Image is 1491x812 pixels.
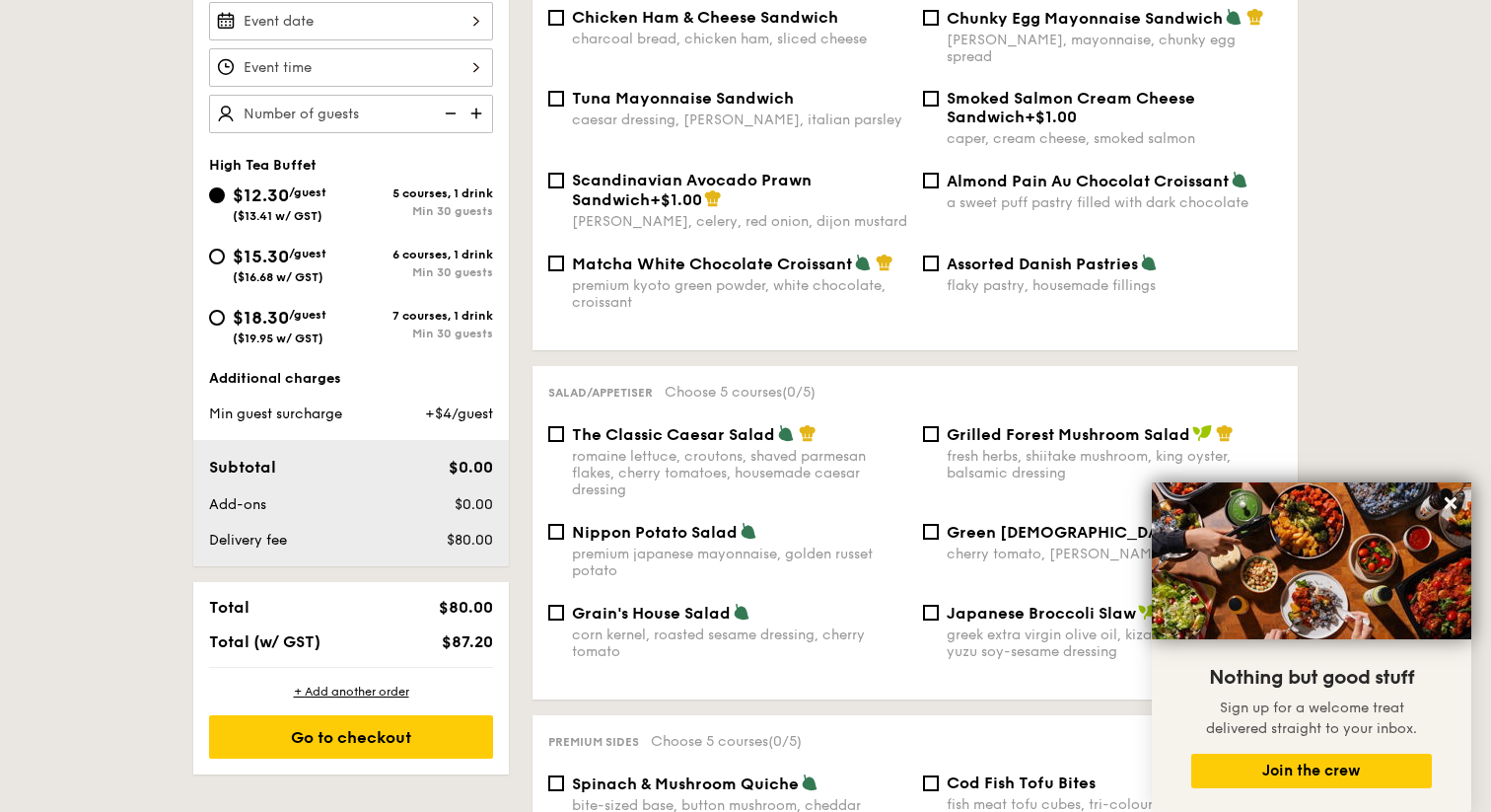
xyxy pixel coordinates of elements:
div: + Add another order [209,684,493,700]
div: [PERSON_NAME], mayonnaise, chunky egg spread [947,32,1282,65]
div: corn kernel, roasted sesame dressing, cherry tomato [572,627,907,660]
img: icon-chef-hat.a58ddaea.svg [704,189,722,207]
img: icon-vegetarian.fe4039eb.svg [1231,171,1248,188]
span: Subtotal [209,458,276,477]
input: Nippon Potato Saladpremium japanese mayonnaise, golden russet potato [548,524,564,540]
span: Chicken Ham & Cheese Sandwich [572,8,838,27]
button: Close [1435,487,1466,519]
img: icon-vegan.f8ff3823.svg [1192,424,1212,442]
img: icon-reduce.1d2dbef1.svg [434,95,463,132]
img: icon-chef-hat.a58ddaea.svg [799,424,816,442]
span: +$4/guest [425,406,493,422]
span: Clip a block [90,196,154,212]
input: Chicken Ham & Cheese Sandwichcharcoal bread, chicken ham, sliced cheese [548,10,564,26]
span: Clip a screenshot [90,228,180,244]
span: Inbox Panel [81,709,147,733]
div: Min 30 guests [351,327,493,340]
span: Add-ons [209,496,266,513]
input: Assorted Danish Pastriesflaky pastry, housemade fillings [923,256,939,271]
span: Matcha White Chocolate Croissant [572,255,852,273]
span: Chunky Egg Mayonnaise Sandwich [947,9,1223,28]
img: icon-chef-hat.a58ddaea.svg [1246,8,1264,26]
button: Clip a bookmark [58,125,360,157]
div: cherry tomato, [PERSON_NAME], feta cheese [947,546,1282,562]
span: /guest [289,308,326,322]
span: Choose 5 courses [665,384,816,401]
input: Grilled Forest Mushroom Saladfresh herbs, shiitake mushroom, king oyster, balsamic dressing [923,426,939,442]
span: ($16.68 w/ GST) [233,270,323,284]
span: Japanese Broccoli Slaw [947,604,1136,623]
button: Join the crew [1191,754,1432,788]
div: greek extra virgin olive oil, kizami nori, ginger, yuzu soy-sesame dressing [947,627,1282,660]
div: 7 courses, 1 drink [351,309,493,323]
img: icon-vegetarian.fe4039eb.svg [801,774,818,791]
input: Grain's House Saladcorn kernel, roasted sesame dressing, cherry tomato [548,605,564,621]
span: ($13.41 w/ GST) [233,209,322,223]
div: flaky pastry, housemade fillings [947,277,1282,294]
input: Untitled [50,86,368,125]
input: The Classic Caesar Saladromaine lettuce, croutons, shaved parmesan flakes, cherry tomatoes, house... [548,426,564,442]
div: Min 30 guests [351,265,493,279]
div: Min 30 guests [351,204,493,218]
span: The Classic Caesar Salad [572,425,775,444]
span: Assorted Danish Pastries [947,255,1138,273]
input: $18.30/guest($19.95 w/ GST)7 courses, 1 drinkMin 30 guests [209,310,225,326]
input: Japanese Broccoli Slawgreek extra virgin olive oil, kizami nori, ginger, yuzu soy-sesame dressing [923,605,939,621]
input: Cod Fish Tofu Bitesfish meat tofu cubes, tri-colour capsicum, thai chilli sauce [923,775,939,791]
div: [PERSON_NAME], celery, red onion, dijon mustard [572,213,907,230]
img: DSC07876-Edit02-Large.jpeg [1152,482,1471,639]
span: Tuna Mayonnaise Sandwich [572,89,794,108]
span: Cod Fish Tofu Bites [947,774,1096,792]
span: Grain's House Salad [572,604,731,623]
input: Spinach & Mushroom Quichebite-sized base, button mushroom, cheddar [548,775,564,791]
img: icon-vegetarian.fe4039eb.svg [1225,8,1242,26]
span: $18.30 [233,307,289,329]
div: a sweet puff pastry filled with dark chocolate [947,194,1282,211]
span: (0/5) [768,733,802,750]
img: icon-vegetarian.fe4039eb.svg [777,424,795,442]
div: Destination [49,684,357,705]
span: $15.30 [233,246,289,267]
div: caesar dressing, [PERSON_NAME], italian parsley [572,111,907,128]
span: Nippon Potato Salad [572,523,738,542]
span: Premium sides [548,735,639,749]
div: caper, cream cheese, smoked salmon [947,130,1282,147]
span: $0.00 [455,496,493,513]
span: Nothing but good stuff [1209,666,1414,690]
input: Scandinavian Avocado Prawn Sandwich+$1.00[PERSON_NAME], celery, red onion, dijon mustard [548,173,564,188]
div: 5 courses, 1 drink [351,186,493,200]
span: High Tea Buffet [209,157,317,174]
img: icon-chef-hat.a58ddaea.svg [876,254,893,271]
input: $12.30/guest($13.41 w/ GST)5 courses, 1 drinkMin 30 guests [209,187,225,203]
img: icon-chef-hat.a58ddaea.svg [1216,424,1234,442]
img: icon-vegetarian.fe4039eb.svg [740,522,757,540]
img: icon-vegetarian.fe4039eb.svg [1140,254,1158,271]
span: Grilled Forest Mushroom Salad [947,425,1190,444]
div: premium japanese mayonnaise, golden russet potato [572,546,907,579]
span: Sign up for a welcome treat delivered straight to your inbox. [1206,700,1417,737]
input: Smoked Salmon Cream Cheese Sandwich+$1.00caper, cream cheese, smoked salmon [923,91,939,107]
div: 6 courses, 1 drink [351,248,493,261]
span: /guest [289,185,326,199]
img: icon-vegetarian.fe4039eb.svg [854,254,872,271]
span: +$1.00 [650,190,702,209]
span: Min guest surcharge [209,406,342,422]
span: $12.30 [233,185,289,206]
input: Tuna Mayonnaise Sandwichcaesar dressing, [PERSON_NAME], italian parsley [548,91,564,107]
img: icon-vegetarian.fe4039eb.svg [733,603,750,621]
span: Total [209,598,249,617]
span: Choose 5 courses [651,733,802,750]
input: Number of guests [209,95,493,133]
span: Clip a selection (Select text first) [90,165,263,181]
span: Spinach & Mushroom Quiche [572,775,799,793]
input: Matcha White Chocolate Croissantpremium kyoto green powder, white chocolate, croissant [548,256,564,271]
div: Go to checkout [209,715,493,759]
input: Green [DEMOGRAPHIC_DATA] Saladcherry tomato, [PERSON_NAME], feta cheese [923,524,939,540]
input: Chunky Egg Mayonnaise Sandwich[PERSON_NAME], mayonnaise, chunky egg spread [923,10,939,26]
span: Delivery fee [209,532,287,549]
span: Smoked Salmon Cream Cheese Sandwich [947,89,1195,126]
img: icon-add.58712e84.svg [463,95,493,132]
span: Scandinavian Avocado Prawn Sandwich [572,171,812,209]
span: $80.00 [439,598,493,617]
span: Clear all and close [239,278,345,302]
